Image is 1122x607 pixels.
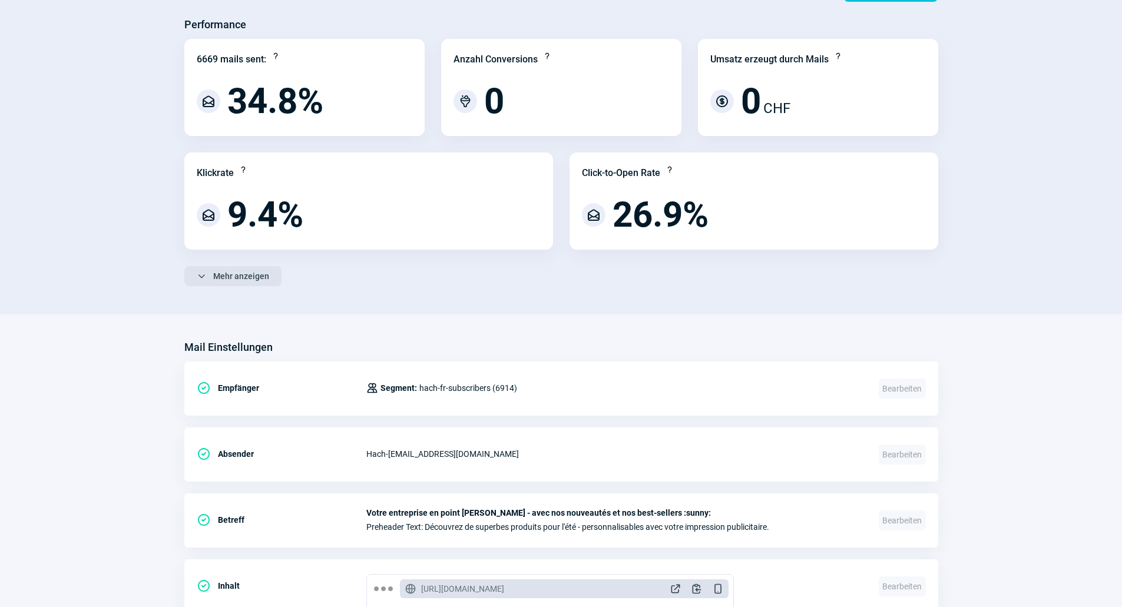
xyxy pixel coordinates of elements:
[454,52,538,67] div: Anzahl Conversions
[582,166,660,180] div: Click-to-Open Rate
[741,84,761,119] span: 0
[184,266,282,286] button: Mehr anzeigen
[879,445,926,465] span: Bearbeiten
[197,574,366,598] div: Inhalt
[710,52,829,67] div: Umsatz erzeugt durch Mails
[227,84,323,119] span: 34.8%
[366,442,865,466] div: Hach - [EMAIL_ADDRESS][DOMAIN_NAME]
[197,376,366,400] div: Empfänger
[380,381,417,395] span: Segment:
[879,510,926,530] span: Bearbeiten
[879,379,926,399] span: Bearbeiten
[197,442,366,466] div: Absender
[366,522,865,532] span: Preheader Text: Découvrez de superbes produits pour l'été - personnalisables avec votre impressio...
[197,166,234,180] div: Klickrate
[197,508,366,532] div: Betreff
[213,267,269,286] span: Mehr anzeigen
[763,98,790,119] span: CHF
[484,84,504,119] span: 0
[366,376,517,400] div: hach-fr-subscribers (6914)
[366,508,865,518] span: Votre entreprise en point [PERSON_NAME] - avec nos nouveautés et nos best-sellers :sunny:
[227,197,303,233] span: 9.4%
[184,15,246,34] h3: Performance
[879,576,926,596] span: Bearbeiten
[184,338,273,357] h3: Mail Einstellungen
[421,583,504,595] span: [URL][DOMAIN_NAME]
[197,52,266,67] div: 6669 mails sent:
[613,197,709,233] span: 26.9%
